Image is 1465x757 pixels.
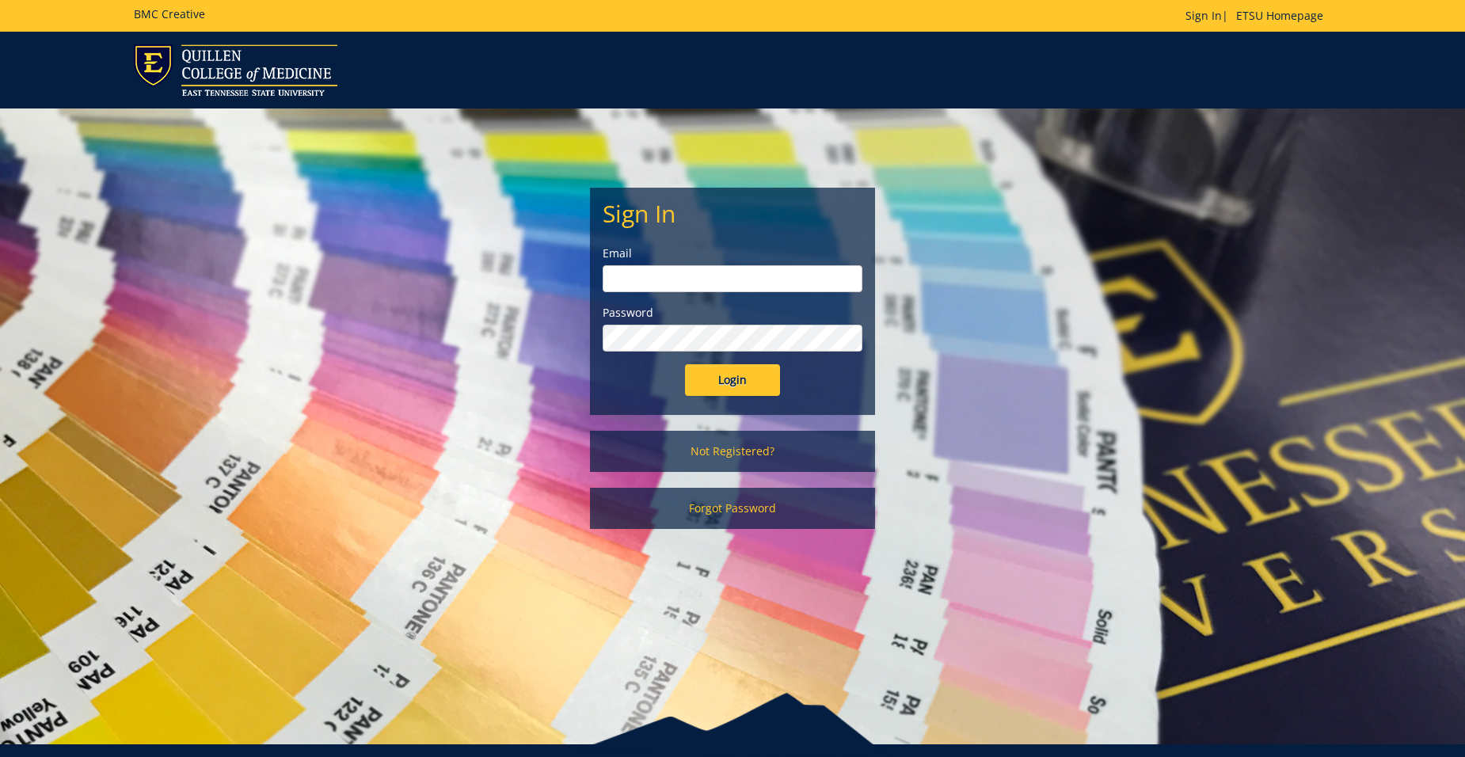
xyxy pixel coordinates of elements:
[134,8,205,20] h5: BMC Creative
[1185,8,1331,24] p: |
[590,488,875,529] a: Forgot Password
[1228,8,1331,23] a: ETSU Homepage
[1185,8,1222,23] a: Sign In
[590,431,875,472] a: Not Registered?
[134,44,337,96] img: ETSU logo
[685,364,780,396] input: Login
[603,200,862,226] h2: Sign In
[603,305,862,321] label: Password
[603,245,862,261] label: Email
